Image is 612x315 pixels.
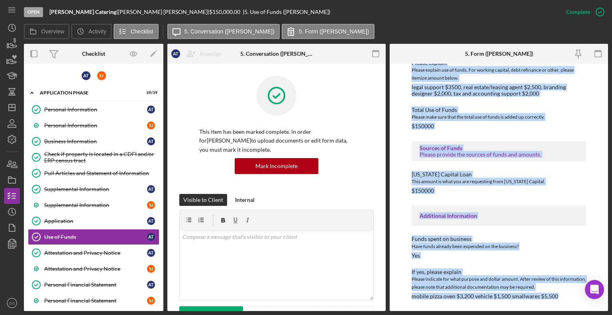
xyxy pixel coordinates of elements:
[235,194,255,206] div: Internal
[28,102,159,117] a: Personal InformationAT
[28,181,159,197] a: Supplemental InformationAT
[412,252,420,259] div: Yes
[147,106,155,113] div: A T
[49,8,116,15] b: [PERSON_NAME] Catering
[412,66,586,82] div: Please explain use of funds. For working capital, debt refinance or other, please itemize amount ...
[184,28,275,35] label: 5. Conversation ([PERSON_NAME])
[44,234,147,240] div: Use of Funds
[114,24,159,39] button: Checklist
[255,158,298,174] div: Mark Incomplete
[240,51,313,57] div: 5. Conversation ([PERSON_NAME])
[209,9,243,15] div: $150,000.00
[420,145,578,151] div: Sources of Funds
[28,117,159,133] a: Personal InformationSJ
[88,28,106,35] label: Activity
[28,261,159,277] a: Attestation and Privacy NoticeSJ
[41,28,64,35] label: Overview
[44,250,147,256] div: Attestation and Privacy Notice
[167,46,229,62] button: ATReassign
[412,107,586,113] div: Total Use of Funds
[118,9,209,15] div: [PERSON_NAME] [PERSON_NAME] |
[412,243,586,250] div: Have funds already been expended on the business?
[147,265,155,273] div: S J
[200,46,222,62] div: Reassign
[44,138,147,145] div: Business Information
[412,269,586,275] div: If yes, please explain
[4,295,20,311] button: DS
[147,137,155,145] div: A T
[131,28,153,35] label: Checklist
[412,236,586,242] div: Funds spent on business
[28,133,159,149] a: Business InformationAT
[412,171,586,178] div: [US_STATE] Capital Loan
[28,149,159,165] a: Check if property is located in a CDFI and/or ERP census tract
[44,266,147,272] div: Attestation and Privacy Notice
[147,217,155,225] div: A T
[97,71,106,80] div: S J
[24,7,43,17] div: Open
[299,28,369,35] label: 5. Form ([PERSON_NAME])
[412,293,558,299] div: mobile pizza oven $3,200 vehicle $1,500 smallwares $5,500
[179,194,227,206] button: Visible to Client
[44,106,147,113] div: Personal Information
[282,24,375,39] button: 5. Form ([PERSON_NAME])
[44,282,147,288] div: Personal Financial Statement
[585,280,604,299] div: Open Intercom Messenger
[558,4,608,20] button: Complete
[420,213,578,219] div: Additional Information
[147,121,155,129] div: S J
[44,202,147,208] div: Supplemental Information
[147,185,155,193] div: A T
[147,297,155,305] div: S J
[412,84,586,97] div: legal support $3500, real estate/leasing agent $2,500, branding designer $2,000, tax and accounti...
[44,170,159,176] div: Pull Articles and Statement of Information
[49,9,118,15] div: |
[235,158,318,174] button: Mark Incomplete
[143,90,157,95] div: 39 / 39
[420,151,578,158] div: Please provide the sources of funds and amounts.
[28,293,159,309] a: Personal Financial StatementSJ
[44,186,147,192] div: Supplemental Information
[44,151,159,164] div: Check if property is located in a CDFI and/or ERP census tract
[199,127,354,154] p: This item has been marked complete. In order for [PERSON_NAME] to upload documents or edit form d...
[566,4,590,20] div: Complete
[147,249,155,257] div: A T
[9,301,14,305] text: DS
[171,49,180,58] div: A T
[28,277,159,293] a: Personal Financial StatementAT
[44,297,147,304] div: Personal Financial Statement
[412,188,434,194] div: $150000
[147,233,155,241] div: A T
[82,71,90,80] div: A T
[82,51,105,57] div: Checklist
[412,178,586,186] div: This amount is what you are requesting from [US_STATE] Capital.
[28,165,159,181] a: Pull Articles and Statement of Information
[412,275,586,291] div: Please indicate for what purpose and dollar amount. After review of this information, please note...
[167,24,280,39] button: 5. Conversation ([PERSON_NAME])
[183,194,223,206] div: Visible to Client
[28,245,159,261] a: Attestation and Privacy NoticeAT
[231,194,259,206] button: Internal
[44,218,147,224] div: Application
[71,24,111,39] button: Activity
[44,122,147,129] div: Personal Information
[412,113,586,121] div: Please make sure that the total use of funds is added up correctly.
[24,24,69,39] button: Overview
[40,90,137,95] div: Application Phase
[465,51,533,57] div: 5. Form ([PERSON_NAME])
[412,123,434,129] div: $150000
[28,229,159,245] a: Use of FundsAT
[147,201,155,209] div: S J
[147,281,155,289] div: A T
[28,213,159,229] a: ApplicationAT
[243,9,330,15] div: | 5. Use of Funds ([PERSON_NAME])
[28,197,159,213] a: Supplemental InformationSJ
